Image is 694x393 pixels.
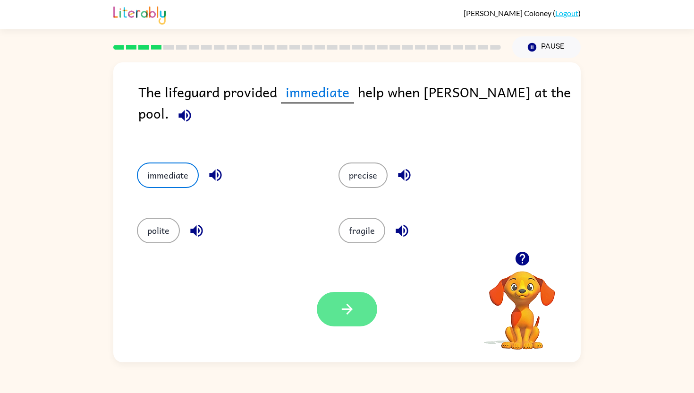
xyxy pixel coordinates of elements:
div: ( ) [464,9,581,17]
span: immediate [281,81,354,103]
div: The lifeguard provided help when [PERSON_NAME] at the pool. [138,81,581,144]
button: fragile [339,218,385,243]
button: polite [137,218,180,243]
button: Pause [512,36,581,58]
video: Your browser must support playing .mp4 files to use Literably. Please try using another browser. [475,256,569,351]
a: Logout [555,9,578,17]
img: Literably [113,4,166,25]
span: [PERSON_NAME] Coloney [464,9,553,17]
button: immediate [137,162,199,188]
button: precise [339,162,388,188]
